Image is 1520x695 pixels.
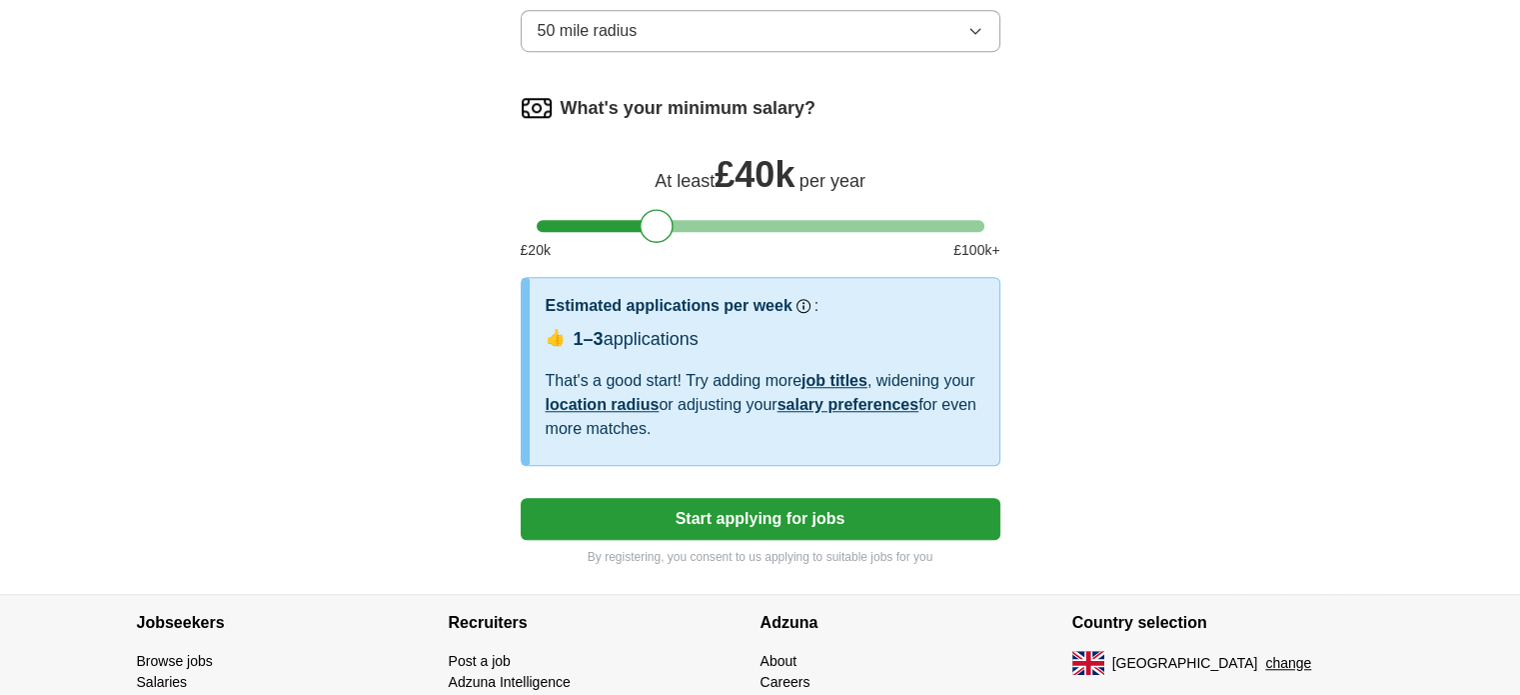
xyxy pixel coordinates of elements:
a: salary preferences [777,396,918,413]
span: [GEOGRAPHIC_DATA] [1112,653,1258,674]
span: 1–3 [574,329,604,349]
span: 50 mile radius [538,19,638,43]
span: £ 40k [715,154,794,195]
img: UK flag [1072,651,1104,675]
label: What's your minimum salary? [561,95,815,122]
span: 👍 [546,326,566,350]
h4: Country selection [1072,595,1384,651]
div: applications [574,326,699,353]
a: Adzuna Intelligence [449,674,571,690]
img: salary.png [521,92,553,124]
a: location radius [546,396,660,413]
span: per year [799,171,865,191]
div: That's a good start! Try adding more , widening your or adjusting your for even more matches. [546,369,983,441]
button: change [1265,653,1311,674]
span: £ 20 k [521,240,551,261]
a: Post a job [449,653,511,669]
button: Start applying for jobs [521,498,1000,540]
h3: Estimated applications per week [546,294,792,318]
span: At least [655,171,715,191]
a: job titles [801,372,867,389]
p: By registering, you consent to us applying to suitable jobs for you [521,548,1000,566]
a: Careers [760,674,810,690]
a: Browse jobs [137,653,213,669]
button: 50 mile radius [521,10,1000,52]
a: Salaries [137,674,188,690]
h3: : [814,294,818,318]
a: About [760,653,797,669]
